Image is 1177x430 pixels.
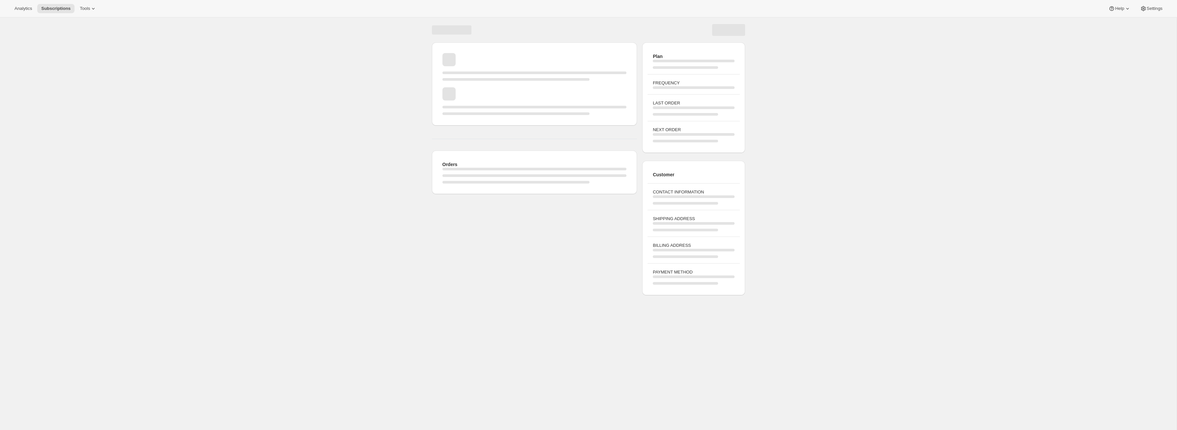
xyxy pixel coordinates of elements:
[653,171,734,178] h2: Customer
[653,242,734,249] h3: BILLING ADDRESS
[1104,4,1134,13] button: Help
[442,161,627,168] h2: Orders
[653,269,734,275] h3: PAYMENT METHOD
[80,6,90,11] span: Tools
[1147,6,1162,11] span: Settings
[15,6,32,11] span: Analytics
[653,127,734,133] h3: NEXT ORDER
[1115,6,1124,11] span: Help
[424,17,753,298] div: Page loading
[37,4,75,13] button: Subscriptions
[76,4,101,13] button: Tools
[11,4,36,13] button: Analytics
[653,215,734,222] h3: SHIPPING ADDRESS
[653,100,734,106] h3: LAST ORDER
[653,80,734,86] h3: FREQUENCY
[1136,4,1166,13] button: Settings
[41,6,71,11] span: Subscriptions
[653,53,734,60] h2: Plan
[653,189,734,195] h3: CONTACT INFORMATION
